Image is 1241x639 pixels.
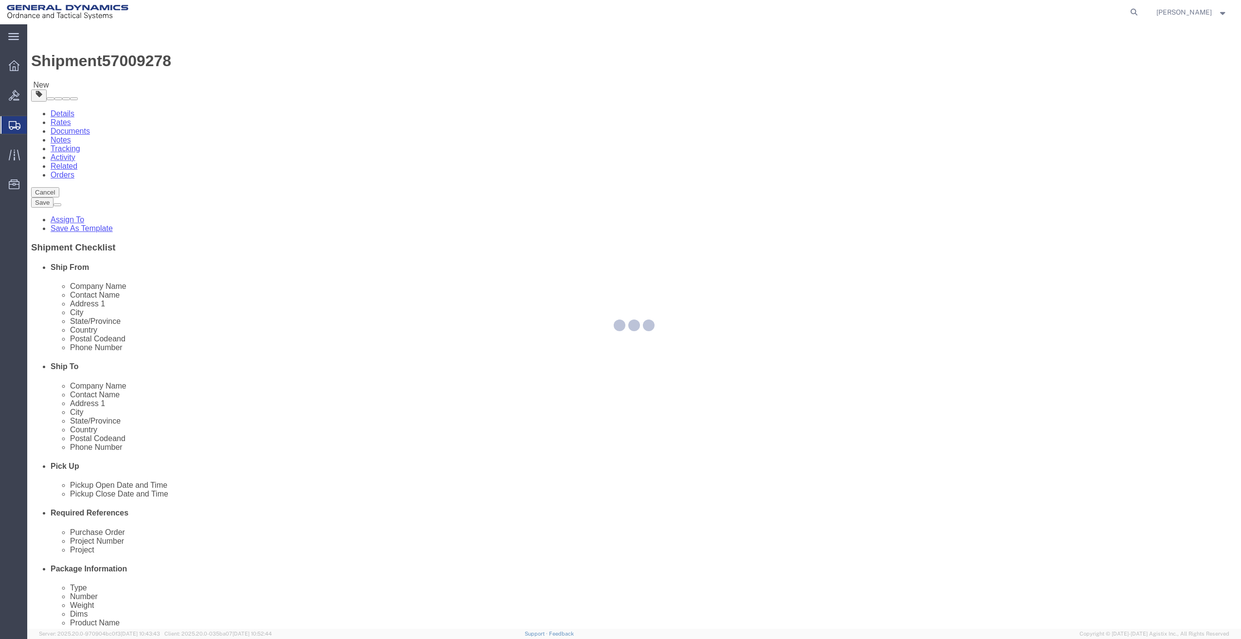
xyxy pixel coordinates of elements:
span: [DATE] 10:43:43 [121,631,160,637]
span: Client: 2025.20.0-035ba07 [164,631,272,637]
a: Feedback [549,631,574,637]
button: [PERSON_NAME] [1156,6,1228,18]
a: Support [525,631,549,637]
span: [DATE] 10:52:44 [232,631,272,637]
span: Copyright © [DATE]-[DATE] Agistix Inc., All Rights Reserved [1080,630,1229,638]
span: Server: 2025.20.0-970904bc0f3 [39,631,160,637]
span: Mariano Maldonado [1156,7,1212,18]
img: logo [7,5,128,19]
